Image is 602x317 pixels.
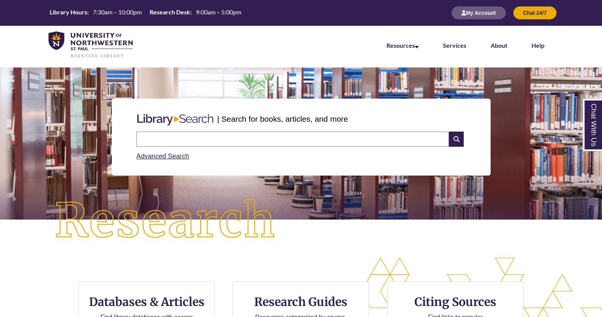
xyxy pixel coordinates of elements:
img: Research [30,174,301,268]
span: 9:00am – 5:00pm [196,8,241,16]
i: Search [449,132,463,147]
button: Chat 24/7 [513,6,557,19]
a: Chat 24/7 [513,9,557,16]
a: Help [532,42,544,49]
a: Resources [386,42,419,49]
h3: Research Guides [239,295,363,309]
button: My Account [452,6,506,19]
a: My Account [452,9,506,16]
span: 7:30am – 10:00pm [93,8,142,16]
a: About [491,42,507,49]
img: Libary Search [133,111,217,129]
h3: Citing Sources [409,295,502,309]
th: Library Hours: [47,8,90,16]
th: Research Desk: [147,8,193,16]
p: | Search for books, articles, and more [217,113,348,125]
a: Advanced Search [136,152,189,160]
a: Services [443,42,466,49]
table: Hours Today [47,8,244,17]
a: Hours Today [47,8,244,18]
img: UNWSP Library Logo [48,31,133,58]
h3: Databases & Articles [85,295,208,309]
